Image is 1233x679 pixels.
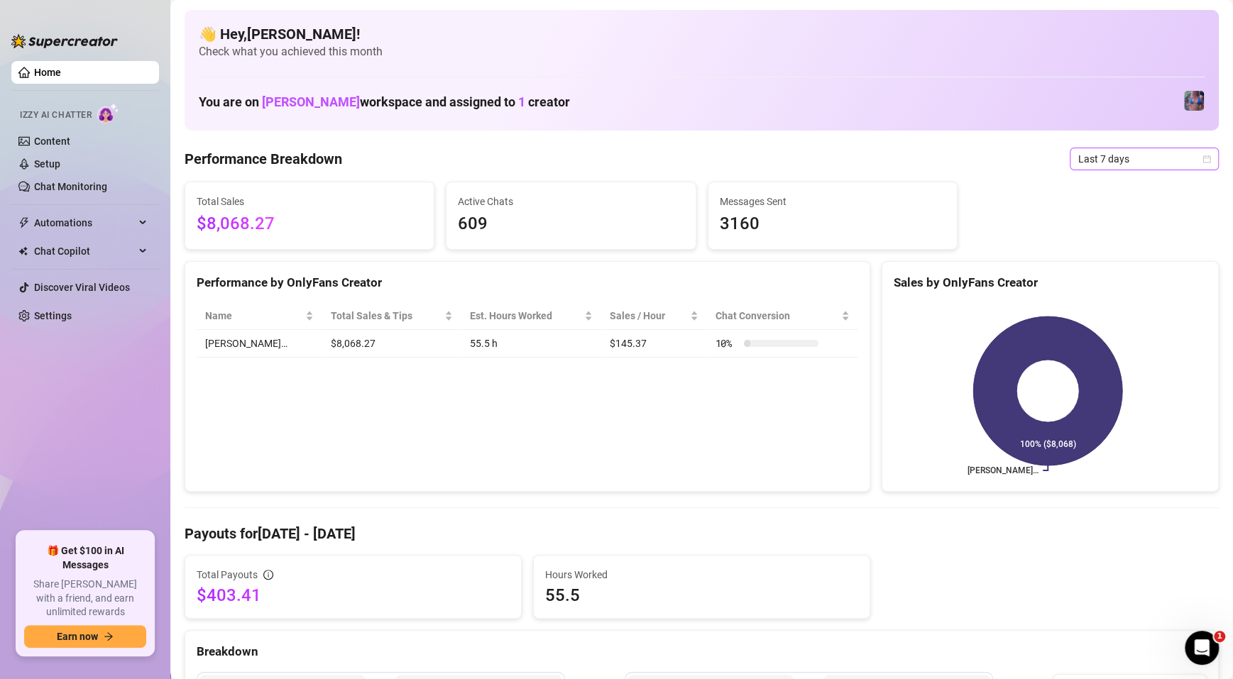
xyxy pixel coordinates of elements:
span: Sales / Hour [610,308,687,324]
span: Chat Copilot [34,240,135,263]
button: Earn nowarrow-right [24,625,146,648]
img: AI Chatter [97,103,119,123]
span: Total Payouts [197,567,258,583]
span: Active Chats [458,194,684,209]
span: Hours Worked [545,567,858,583]
span: Automations [34,211,135,234]
td: 55.5 h [461,330,601,358]
span: 3160 [720,211,946,238]
div: Est. Hours Worked [470,308,581,324]
span: Name [205,308,302,324]
span: 10 % [716,336,738,351]
h1: You are on workspace and assigned to creator [199,94,570,110]
th: Sales / Hour [601,302,707,330]
h4: Payouts for [DATE] - [DATE] [185,524,1219,543]
td: $145.37 [601,330,707,358]
th: Name [197,302,322,330]
text: [PERSON_NAME]… [968,465,1039,475]
span: calendar [1202,155,1211,163]
span: [PERSON_NAME] [262,94,360,109]
span: $403.41 [197,584,510,607]
span: 1 [518,94,525,109]
span: 609 [458,211,684,238]
a: Home [34,67,61,78]
img: logo-BBDzfeDw.svg [11,34,118,48]
span: 1 [1214,631,1225,642]
a: Discover Viral Videos [34,282,130,293]
span: info-circle [263,570,273,580]
span: Last 7 days [1078,148,1210,170]
img: Jaylie [1184,91,1204,111]
a: Setup [34,158,60,170]
th: Total Sales & Tips [322,302,461,330]
img: Chat Copilot [18,246,28,256]
span: Messages Sent [720,194,946,209]
span: Share [PERSON_NAME] with a friend, and earn unlimited rewards [24,578,146,619]
a: Content [34,136,70,147]
iframe: Intercom live chat [1185,631,1219,665]
h4: Performance Breakdown [185,149,342,169]
span: Total Sales & Tips [331,308,442,324]
span: thunderbolt [18,217,30,228]
span: 🎁 Get $100 in AI Messages [24,544,146,572]
span: $8,068.27 [197,211,422,238]
a: Chat Monitoring [34,181,107,192]
span: Chat Conversion [716,308,838,324]
div: Performance by OnlyFans Creator [197,273,858,292]
span: Total Sales [197,194,422,209]
h4: 👋 Hey, [PERSON_NAME] ! [199,24,1205,44]
span: 55.5 [545,584,858,607]
td: $8,068.27 [322,330,461,358]
span: Earn now [57,631,98,642]
div: Sales by OnlyFans Creator [894,273,1207,292]
span: Izzy AI Chatter [20,109,92,122]
span: arrow-right [104,631,114,641]
span: Check what you achieved this month [199,44,1205,60]
a: Settings [34,310,72,321]
td: [PERSON_NAME]… [197,330,322,358]
div: Breakdown [197,642,1207,661]
th: Chat Conversion [707,302,858,330]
